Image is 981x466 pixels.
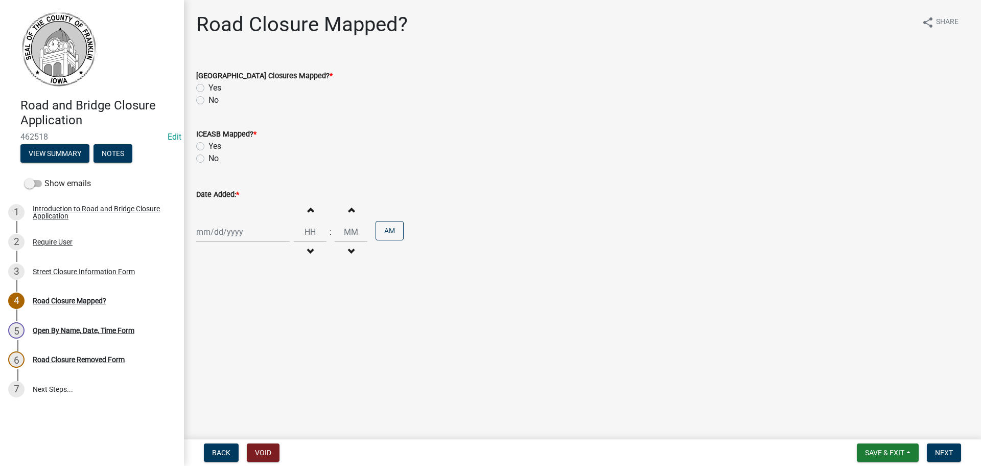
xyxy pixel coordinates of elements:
[935,449,953,457] span: Next
[168,132,181,142] wm-modal-confirm: Edit Application Number
[196,12,408,37] h1: Road Closure Mapped?
[33,297,106,304] div: Road Closure Mapped?
[8,381,25,397] div: 7
[212,449,230,457] span: Back
[196,131,256,138] label: ICEASB Mapped?
[865,449,904,457] span: Save & Exit
[204,443,239,462] button: Back
[25,177,91,190] label: Show emails
[8,322,25,339] div: 5
[208,140,221,152] label: Yes
[376,221,404,240] button: AM
[33,327,134,334] div: Open By Name, Date, Time Form
[208,152,219,165] label: No
[8,234,25,250] div: 2
[8,351,25,368] div: 6
[208,82,221,94] label: Yes
[94,150,132,158] wm-modal-confirm: Notes
[33,205,168,219] div: Introduction to Road and Bridge Closure Application
[857,443,919,462] button: Save & Exit
[20,144,89,163] button: View Summary
[247,443,279,462] button: Void
[335,221,367,242] input: Minutes
[20,11,97,87] img: Franklin County, Iowa
[8,293,25,309] div: 4
[196,221,290,242] input: mm/dd/yyyy
[33,238,73,246] div: Require User
[326,226,335,238] div: :
[20,98,176,128] h4: Road and Bridge Closure Application
[33,268,135,275] div: Street Closure Information Form
[922,16,934,29] i: share
[8,204,25,220] div: 1
[8,263,25,280] div: 3
[33,356,125,363] div: Road Closure Removed Form
[94,144,132,163] button: Notes
[196,73,333,80] label: [GEOGRAPHIC_DATA] Closures Mapped?
[294,221,326,242] input: Hours
[168,132,181,142] a: Edit
[927,443,961,462] button: Next
[208,94,219,106] label: No
[914,12,967,32] button: shareShare
[20,150,89,158] wm-modal-confirm: Summary
[936,16,959,29] span: Share
[20,132,163,142] span: 462518
[196,191,239,198] label: Date Added:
